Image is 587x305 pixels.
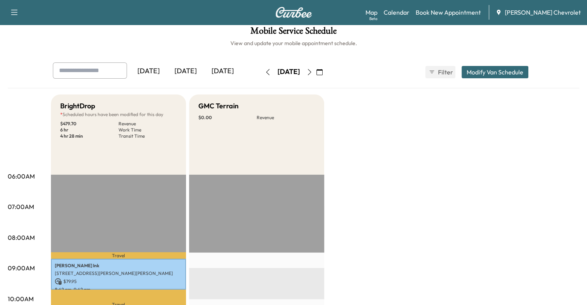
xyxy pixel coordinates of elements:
[8,39,579,47] h6: View and update your mobile appointment schedule.
[277,67,300,77] div: [DATE]
[60,101,95,111] h5: BrightDrop
[60,111,177,118] p: Scheduled hours have been modified for this day
[198,101,239,111] h5: GMC Terrain
[8,26,579,39] h1: Mobile Service Schedule
[438,67,452,77] span: Filter
[8,233,35,242] p: 08:00AM
[8,263,35,273] p: 09:00AM
[505,8,581,17] span: [PERSON_NAME] Chevrolet
[51,252,186,258] p: Travel
[275,7,312,18] img: Curbee Logo
[167,62,204,80] div: [DATE]
[55,278,182,285] p: $ 79.95
[416,8,481,17] a: Book New Appointment
[60,127,118,133] p: 6 hr
[198,115,257,121] p: $ 0.00
[425,66,455,78] button: Filter
[8,202,34,211] p: 07:00AM
[118,121,177,127] p: Revenue
[204,62,241,80] div: [DATE]
[55,270,182,276] p: [STREET_ADDRESS][PERSON_NAME][PERSON_NAME]
[60,121,118,127] p: $ 479.70
[60,133,118,139] p: 4 hr 28 min
[369,16,377,22] div: Beta
[8,294,34,303] p: 10:00AM
[55,286,182,293] p: 8:42 am - 9:42 am
[55,263,182,269] p: [PERSON_NAME] Ink
[462,66,528,78] button: Modify Van Schedule
[130,62,167,80] div: [DATE]
[8,172,35,181] p: 06:00AM
[118,127,177,133] p: Work Time
[384,8,409,17] a: Calendar
[257,115,315,121] p: Revenue
[118,133,177,139] p: Transit Time
[365,8,377,17] a: MapBeta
